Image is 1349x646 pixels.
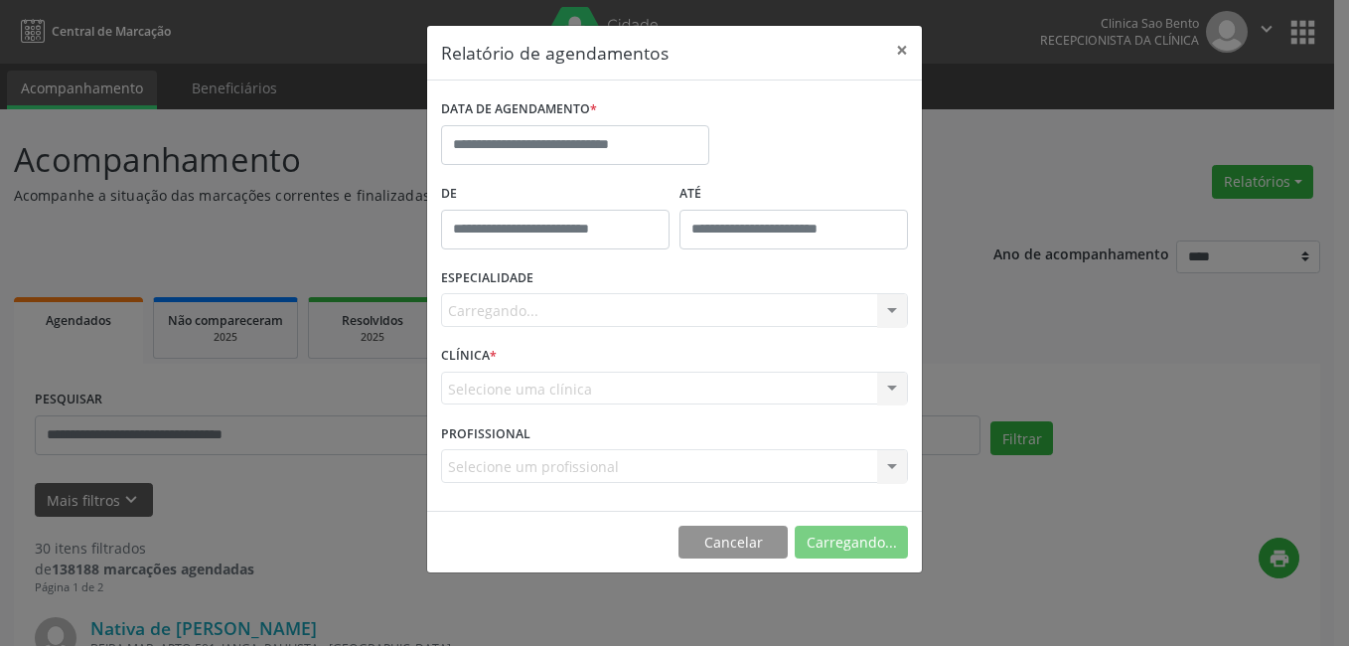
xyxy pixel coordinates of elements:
[441,341,497,372] label: CLÍNICA
[882,26,922,75] button: Close
[441,94,597,125] label: DATA DE AGENDAMENTO
[678,526,788,560] button: Cancelar
[441,418,530,449] label: PROFISSIONAL
[795,526,908,560] button: Carregando...
[679,179,908,210] label: ATÉ
[441,263,533,294] label: ESPECIALIDADE
[441,40,669,66] h5: Relatório de agendamentos
[441,179,670,210] label: De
